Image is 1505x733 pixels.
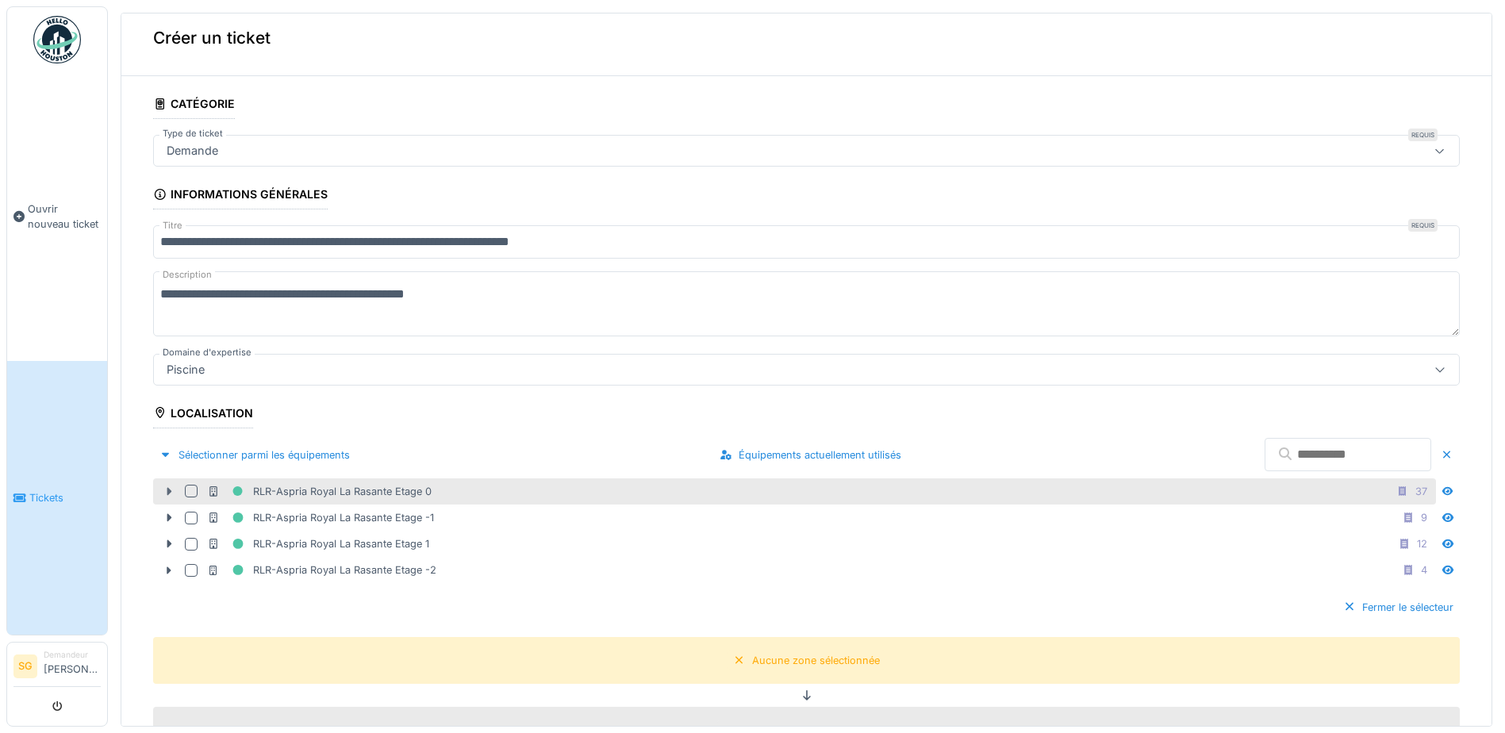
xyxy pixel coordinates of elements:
div: Demandeur [44,649,101,661]
label: Type de ticket [159,127,226,140]
div: 9 [1421,510,1427,525]
label: Titre [159,219,186,232]
div: Sélectionner parmi les équipements [153,444,356,466]
div: Localisation [153,401,253,428]
img: Badge_color-CXgf-gQk.svg [33,16,81,63]
div: Demande [160,142,225,159]
a: Ouvrir nouveau ticket [7,72,107,361]
span: Tickets [29,490,101,505]
a: SG Demandeur[PERSON_NAME] [13,649,101,687]
div: RLR-Aspria Royal La Rasante Etage 1 [207,534,429,554]
div: Requis [1408,129,1438,141]
label: Domaine d'expertise [159,346,255,359]
div: 4 [1421,562,1427,578]
div: Requis [1408,219,1438,232]
div: Informations générales [153,182,328,209]
div: 12 [1417,536,1427,551]
div: Fermer le sélecteur [1337,597,1460,618]
div: RLR-Aspria Royal La Rasante Etage -2 [207,560,436,580]
span: Ouvrir nouveau ticket [28,201,101,232]
div: 37 [1415,484,1427,499]
div: Aucune zone sélectionnée [752,653,880,668]
div: Catégorie [153,92,235,119]
div: Équipements actuellement utilisés [713,444,908,466]
li: SG [13,654,37,678]
div: RLR-Aspria Royal La Rasante Etage -1 [207,508,434,528]
a: Tickets [7,361,107,635]
li: [PERSON_NAME] [44,649,101,683]
div: Piscine [160,361,211,378]
label: Description [159,265,215,285]
div: RLR-Aspria Royal La Rasante Etage 0 [207,482,432,501]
